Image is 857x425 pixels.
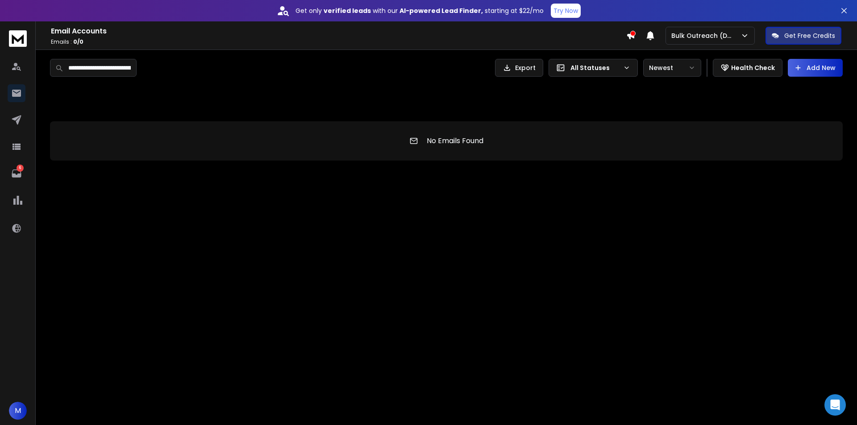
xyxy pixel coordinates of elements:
button: Add New [788,59,843,77]
span: 0 / 0 [73,38,83,45]
p: Bulk Outreach (DWS) [671,31,741,40]
button: Newest [643,59,701,77]
p: 6 [17,165,24,172]
button: M [9,402,27,420]
div: Open Intercom Messenger [824,394,846,416]
strong: verified leads [324,6,371,15]
p: Health Check [731,63,775,72]
p: Emails : [51,38,626,45]
img: logo [9,30,27,47]
p: Get Free Credits [784,31,835,40]
button: Try Now [551,4,581,18]
a: 6 [8,165,25,182]
h1: Email Accounts [51,26,626,37]
button: Health Check [713,59,782,77]
p: Try Now [553,6,578,15]
p: All Statuses [570,63,620,72]
button: Get Free Credits [765,27,841,45]
button: Export [495,59,543,77]
p: Get only with our starting at $22/mo [295,6,544,15]
strong: AI-powered Lead Finder, [399,6,483,15]
p: No Emails Found [427,136,483,146]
